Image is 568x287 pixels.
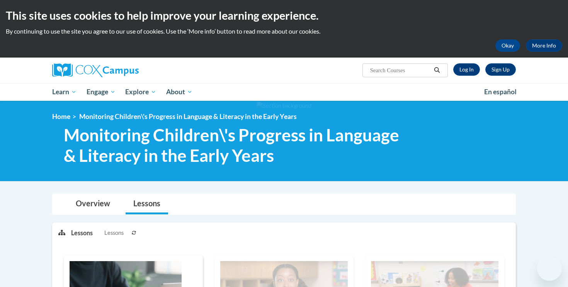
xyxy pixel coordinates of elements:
button: Okay [495,39,520,52]
a: About [161,83,197,101]
button: Search [431,66,443,75]
span: Lessons [104,229,124,237]
a: Log In [453,63,480,76]
div: Main menu [41,83,527,101]
span: Learn [52,87,77,97]
a: More Info [526,39,562,52]
img: Section background [257,102,311,110]
span: Explore [125,87,156,97]
a: Overview [68,194,118,214]
a: Register [485,63,516,76]
a: Engage [82,83,121,101]
input: Search Courses [369,66,431,75]
img: Cox Campus [52,63,139,77]
p: By continuing to use the site you agree to our use of cookies. Use the ‘More info’ button to read... [6,27,562,36]
a: Lessons [126,194,168,214]
a: Explore [120,83,161,101]
span: Monitoring Children\'s Progress in Language & Literacy in the Early Years [79,112,297,121]
p: Lessons [71,229,93,237]
a: En español [479,84,522,100]
a: Cox Campus [52,63,199,77]
h2: This site uses cookies to help improve your learning experience. [6,8,562,23]
span: En español [484,88,517,96]
iframe: Button to launch messaging window [537,256,562,281]
span: About [166,87,192,97]
a: Home [52,112,70,121]
span: Engage [87,87,116,97]
a: Learn [47,83,82,101]
span: Monitoring Children\'s Progress in Language & Literacy in the Early Years [64,125,409,166]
